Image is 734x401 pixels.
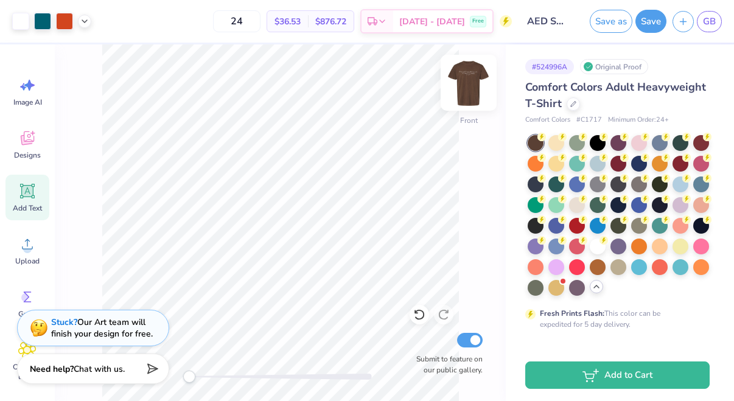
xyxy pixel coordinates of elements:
span: $36.53 [274,15,301,28]
div: Our Art team will finish your design for free. [51,316,153,340]
div: This color can be expedited for 5 day delivery. [540,308,690,330]
img: Front [444,58,493,107]
span: Clipart & logos [7,362,47,382]
strong: Stuck? [51,316,77,328]
div: # 524996A [525,59,574,74]
label: Submit to feature on our public gallery. [410,354,483,375]
input: Untitled Design [518,9,578,33]
span: Greek [18,309,37,319]
span: Comfort Colors [525,115,570,125]
input: – – [213,10,260,32]
span: Chat with us. [74,363,125,375]
span: # C1717 [576,115,602,125]
button: Save [635,10,666,33]
button: Save as [590,10,632,33]
strong: Fresh Prints Flash: [540,309,604,318]
a: GB [697,11,722,32]
span: GB [703,15,716,29]
div: Front [460,115,478,126]
div: Original Proof [580,59,648,74]
span: Minimum Order: 24 + [608,115,669,125]
button: Add to Cart [525,361,710,389]
span: $876.72 [315,15,346,28]
span: Image AI [13,97,42,107]
div: Accessibility label [183,371,195,383]
span: Comfort Colors Adult Heavyweight T-Shirt [525,80,706,111]
span: Free [472,17,484,26]
span: Designs [14,150,41,160]
span: Upload [15,256,40,266]
span: Add Text [13,203,42,213]
div: Print Type [525,347,710,361]
span: [DATE] - [DATE] [399,15,465,28]
strong: Need help? [30,363,74,375]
